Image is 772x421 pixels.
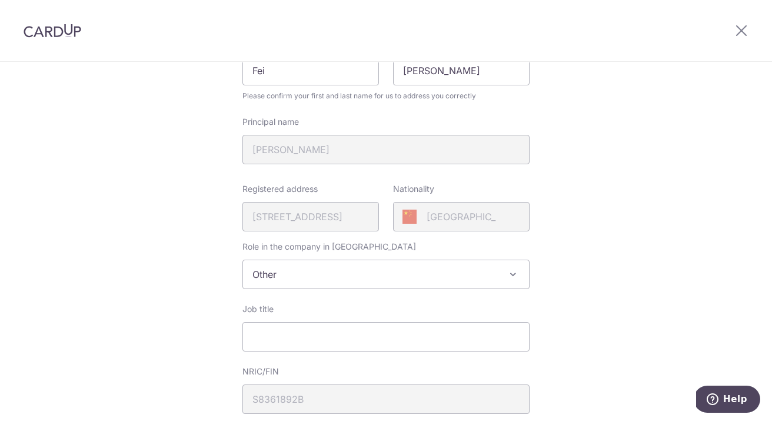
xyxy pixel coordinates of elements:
[242,90,530,102] span: Please confirm your first and last name for us to address you correctly
[242,56,379,85] input: First Name
[242,366,279,377] label: NRIC/FIN
[696,386,760,415] iframe: Opens a widget where you can find more information
[24,24,81,38] img: CardUp
[242,303,274,315] label: Job title
[242,241,416,253] label: Role in the company in [GEOGRAPHIC_DATA]
[242,183,318,195] label: Registered address
[243,260,529,289] span: Other
[393,56,530,85] input: Last name
[242,116,299,128] label: Principal name
[242,260,530,289] span: Other
[393,183,434,195] label: Nationality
